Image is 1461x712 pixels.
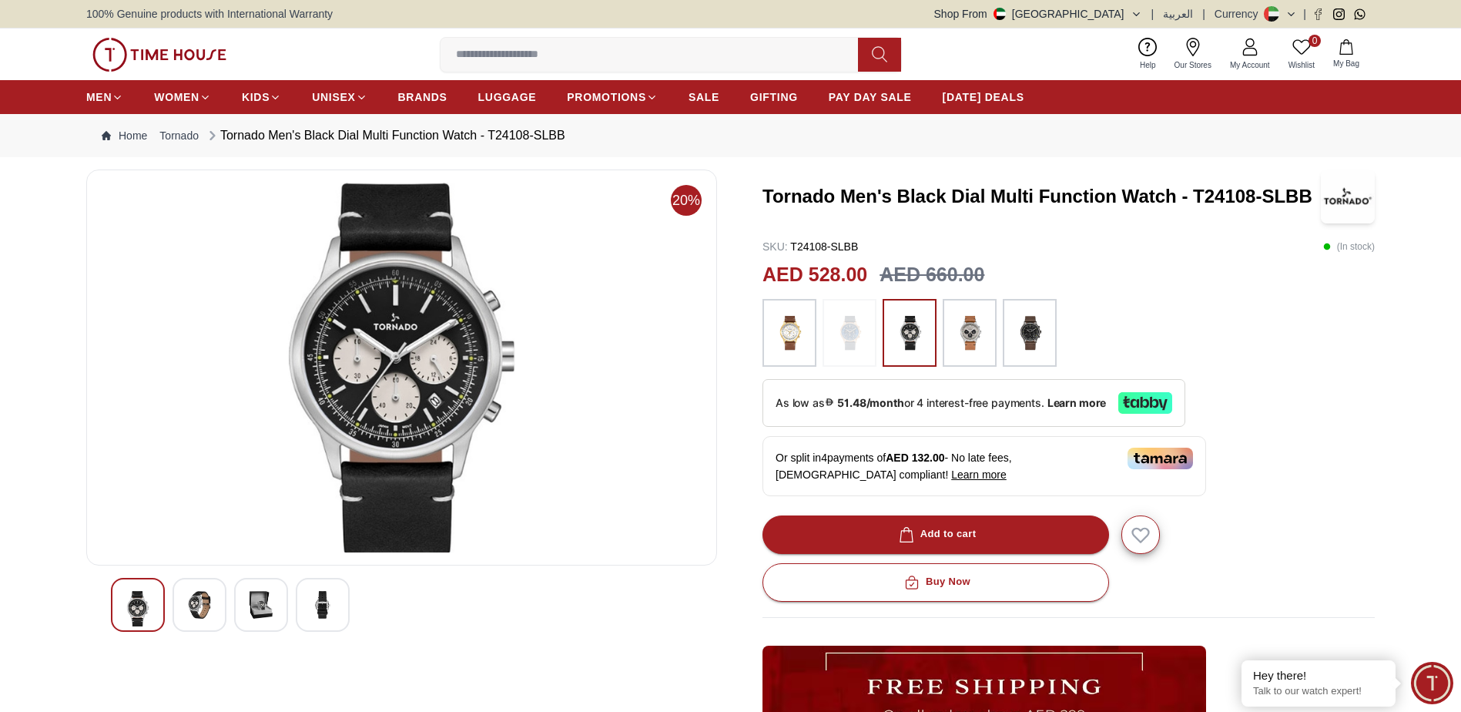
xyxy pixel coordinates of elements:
span: AED 132.00 [886,452,944,464]
span: SKU : [762,240,788,253]
a: SALE [689,83,719,111]
div: Chat Widget [1411,662,1453,704]
a: BRANDS [398,83,447,111]
span: Wishlist [1282,59,1321,71]
h3: AED 660.00 [880,260,984,290]
div: Currency [1215,6,1265,22]
img: Tornado Men's Silver Dial Multi Function Watch - T24108-GLDW [124,591,152,626]
img: Tornado Men's Silver Dial Multi Function Watch - T24108-GLDW [186,591,213,619]
span: Help [1134,59,1162,71]
img: Tamara [1128,448,1193,469]
div: Add to cart [896,526,977,543]
p: ( In stock ) [1323,239,1375,254]
span: GIFTING [750,89,798,105]
h3: Tornado Men's Black Dial Multi Function Watch - T24108-SLBB [762,184,1321,209]
span: | [1303,6,1306,22]
span: | [1202,6,1205,22]
img: ... [950,307,989,359]
span: UNISEX [312,89,355,105]
span: BRANDS [398,89,447,105]
a: Tornado [159,128,199,143]
p: T24108-SLBB [762,239,858,254]
a: KIDS [242,83,281,111]
span: 20% [671,185,702,216]
a: Help [1131,35,1165,74]
p: Talk to our watch expert! [1253,685,1384,698]
span: [DATE] DEALS [943,89,1024,105]
img: ... [770,307,809,359]
a: PAY DAY SALE [829,83,912,111]
a: GIFTING [750,83,798,111]
span: Our Stores [1168,59,1218,71]
span: PAY DAY SALE [829,89,912,105]
img: United Arab Emirates [994,8,1006,20]
a: Facebook [1312,8,1324,20]
span: 100% Genuine products with International Warranty [86,6,333,22]
a: Home [102,128,147,143]
span: PROMOTIONS [567,89,646,105]
img: Tornado Men's Silver Dial Multi Function Watch - T24108-GLDW [99,183,704,552]
nav: Breadcrumb [86,114,1375,157]
a: Instagram [1333,8,1345,20]
div: Or split in 4 payments of - No late fees, [DEMOGRAPHIC_DATA] compliant! [762,436,1206,496]
img: Tornado Men's Silver Dial Multi Function Watch - T24108-GLDW [247,591,275,619]
button: Shop From[GEOGRAPHIC_DATA] [934,6,1142,22]
span: MEN [86,89,112,105]
img: ... [890,307,929,359]
a: UNISEX [312,83,367,111]
img: Tornado Men's Silver Dial Multi Function Watch - T24108-GLDW [309,591,337,619]
img: ... [830,307,869,359]
span: LUGGAGE [478,89,537,105]
a: [DATE] DEALS [943,83,1024,111]
div: Tornado Men's Black Dial Multi Function Watch - T24108-SLBB [205,126,565,145]
span: My Account [1224,59,1276,71]
h2: AED 528.00 [762,260,867,290]
button: العربية [1163,6,1193,22]
a: Our Stores [1165,35,1221,74]
div: Hey there! [1253,668,1384,683]
span: KIDS [242,89,270,105]
button: My Bag [1324,36,1369,72]
a: LUGGAGE [478,83,537,111]
span: 0 [1309,35,1321,47]
button: Add to cart [762,516,1109,554]
img: Tornado Men's Black Dial Multi Function Watch - T24108-SLBB [1321,170,1375,223]
a: WOMEN [154,83,211,111]
a: 0Wishlist [1279,35,1324,74]
a: Whatsapp [1354,8,1365,20]
img: ... [1010,307,1049,359]
div: Buy Now [901,573,970,591]
button: Buy Now [762,563,1109,602]
span: | [1151,6,1154,22]
a: PROMOTIONS [567,83,658,111]
span: My Bag [1327,58,1365,69]
span: SALE [689,89,719,105]
img: ... [92,38,226,72]
a: MEN [86,83,123,111]
span: WOMEN [154,89,199,105]
span: Learn more [951,469,1007,481]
